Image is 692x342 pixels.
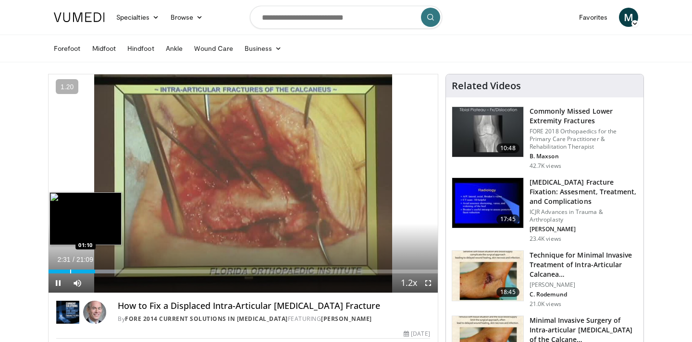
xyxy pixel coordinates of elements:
[48,39,86,58] a: Forefoot
[404,330,430,338] div: [DATE]
[530,225,638,233] p: [PERSON_NAME]
[122,39,160,58] a: Hindfoot
[399,273,419,293] button: Playback Rate
[452,250,638,308] a: 18:45 Technique for Minimal Invasive Treatment of Intra-Articular Calcanea… [PERSON_NAME] C. Rode...
[118,301,430,311] h4: How to Fix a Displaced Intra-Articular [MEDICAL_DATA] Fracture
[49,270,438,273] div: Progress Bar
[530,177,638,206] h3: [MEDICAL_DATA] Fracture Fixation: Assesment, Treatment, and Complications
[49,74,438,293] video-js: Video Player
[452,251,523,301] img: dedc188c-4393-4618-b2e6-7381f7e2f7ad.150x105_q85_crop-smart_upscale.jpg
[496,287,519,297] span: 18:45
[86,39,122,58] a: Midfoot
[530,281,638,289] p: [PERSON_NAME]
[452,80,521,92] h4: Related Videos
[530,106,638,126] h3: Commonly Missed Lower Extremity Fractures
[496,143,519,153] span: 10:48
[530,291,638,298] p: C. Rodemund
[49,273,68,293] button: Pause
[530,128,638,151] p: FORE 2018 Orthopaedics for the Primary Care Practitioner & Rehabilitation Therapist
[83,301,106,324] img: Avatar
[160,39,188,58] a: Ankle
[619,8,638,27] a: M
[118,315,430,323] div: By FEATURING
[49,192,122,245] img: image.jpeg
[165,8,209,27] a: Browse
[76,256,93,263] span: 21:09
[452,177,638,243] a: 17:45 [MEDICAL_DATA] Fracture Fixation: Assesment, Treatment, and Complications ICJR Advances in ...
[530,250,638,279] h3: Technique for Minimal Invasive Treatment of Intra-Articular Calcanea…
[530,162,561,170] p: 42.7K views
[573,8,613,27] a: Favorites
[530,208,638,224] p: ICJR Advances in Trauma & Arthroplasty
[452,106,638,170] a: 10:48 Commonly Missed Lower Extremity Fractures FORE 2018 Orthopaedics for the Primary Care Pract...
[125,315,288,323] a: FORE 2014 Current Solutions in [MEDICAL_DATA]
[419,273,438,293] button: Fullscreen
[452,178,523,228] img: 297020_0000_1.png.150x105_q85_crop-smart_upscale.jpg
[530,153,638,160] p: B. Maxson
[239,39,288,58] a: Business
[56,301,79,324] img: FORE 2014 Current Solutions in Foot and Ankle Surgery
[111,8,165,27] a: Specialties
[73,256,74,263] span: /
[496,214,519,224] span: 17:45
[530,300,561,308] p: 21.0K views
[57,256,70,263] span: 2:31
[452,107,523,157] img: 4aa379b6-386c-4fb5-93ee-de5617843a87.150x105_q85_crop-smart_upscale.jpg
[530,235,561,243] p: 23.4K views
[68,273,87,293] button: Mute
[321,315,372,323] a: [PERSON_NAME]
[54,12,105,22] img: VuMedi Logo
[250,6,442,29] input: Search topics, interventions
[188,39,239,58] a: Wound Care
